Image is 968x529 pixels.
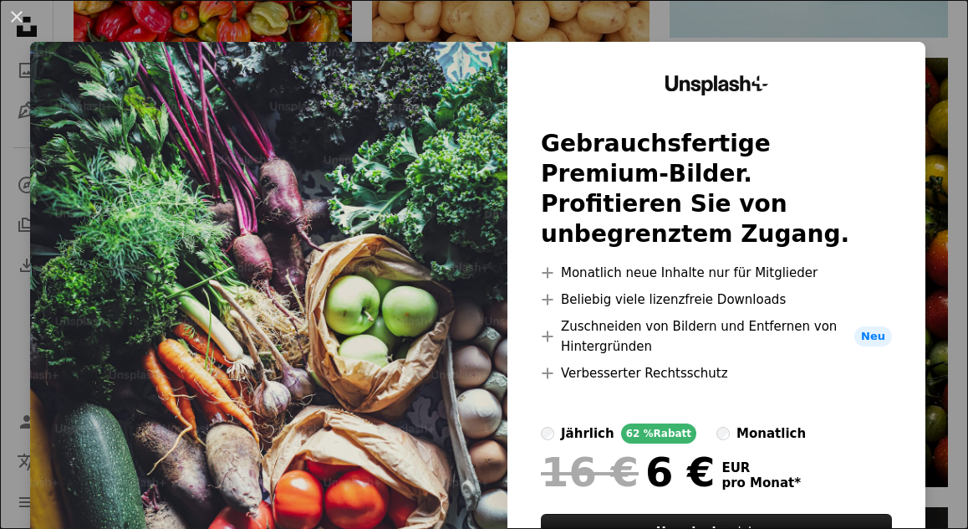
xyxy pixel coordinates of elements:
[854,326,892,347] span: Neu
[716,427,730,440] input: monatlich
[541,290,892,310] li: Beliebig viele lizenzfreie Downloads
[541,129,892,249] h2: Gebrauchsfertige Premium-Bilder. Profitieren Sie von unbegrenztem Zugang.
[721,460,801,475] span: EUR
[721,475,801,490] span: pro Monat *
[736,424,806,444] div: monatlich
[541,450,639,494] span: 16 €
[621,424,696,444] div: 62 % Rabatt
[541,450,715,494] div: 6 €
[541,363,892,383] li: Verbesserter Rechtsschutz
[561,424,614,444] div: jährlich
[541,316,892,357] li: Zuschneiden von Bildern und Entfernen von Hintergründen
[541,263,892,283] li: Monatlich neue Inhalte nur für Mitglieder
[541,427,554,440] input: jährlich62 %Rabatt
